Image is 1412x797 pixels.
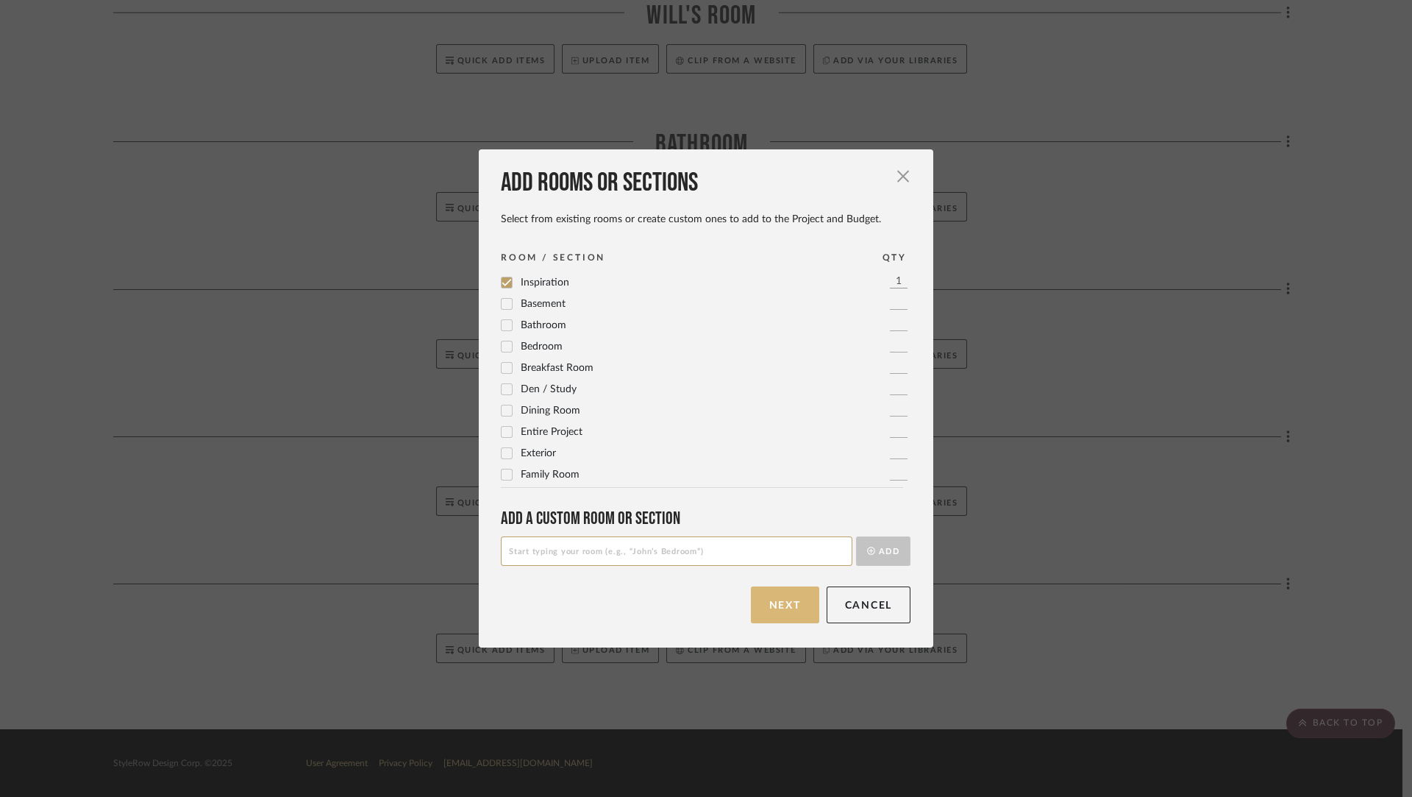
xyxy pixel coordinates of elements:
div: Add rooms or sections [501,167,910,199]
button: Next [751,587,819,623]
span: Family Room [521,470,580,480]
div: ROOM / SECTION [501,250,605,265]
span: Entire Project [521,427,582,437]
span: Exterior [521,448,556,458]
span: Breakfast Room [521,363,593,373]
span: Basement [521,299,566,309]
span: Bedroom [521,341,563,352]
div: Add a Custom room or Section [501,508,910,529]
div: Select from existing rooms or create custom ones to add to the Project and Budget. [501,213,910,226]
button: Cancel [827,587,911,623]
button: Close [888,161,918,191]
button: Add [856,536,910,566]
span: Inspiration [521,277,569,288]
span: Den / Study [521,384,577,394]
span: Dining Room [521,405,580,416]
input: Start typing your room (e.g., “John’s Bedroom”) [501,536,852,566]
span: Bathroom [521,320,566,330]
div: QTY [883,250,907,265]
